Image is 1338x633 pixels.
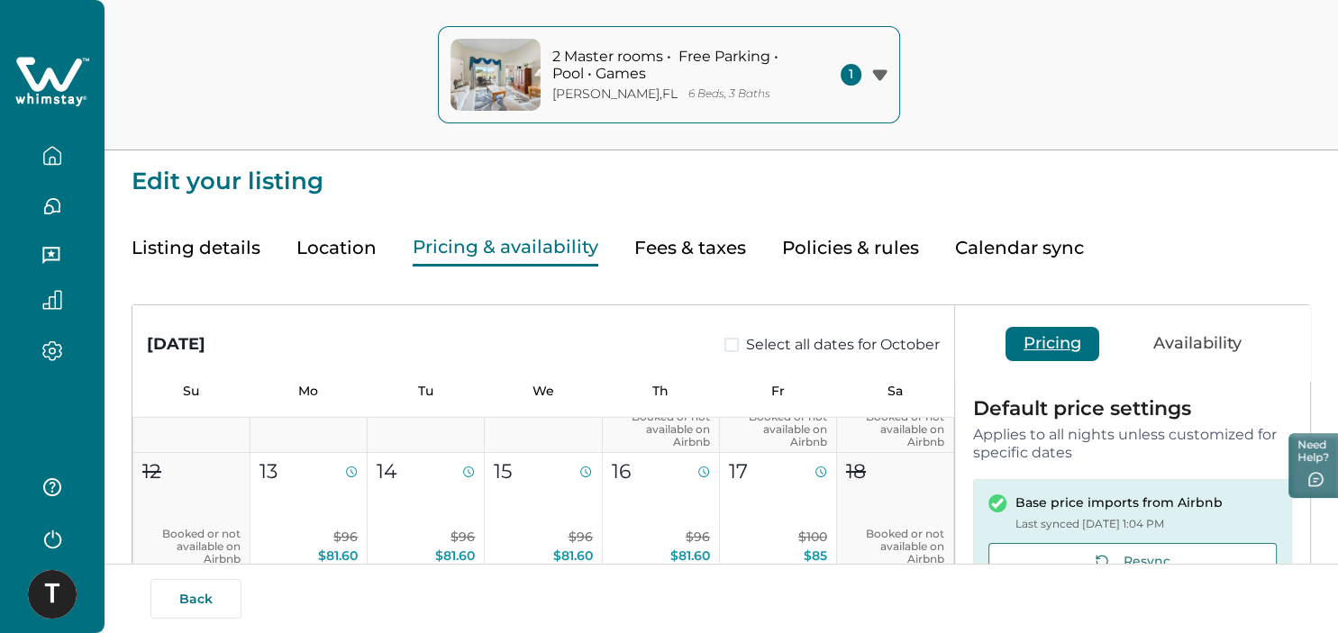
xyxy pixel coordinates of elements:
[1135,327,1260,361] button: Availability
[798,529,827,545] span: $100
[368,384,485,399] p: Tu
[142,528,241,565] p: Booked or not available on Airbnb
[955,230,1084,267] button: Calendar sync
[250,453,368,570] button: 13$96$81.60
[132,230,260,267] button: Listing details
[147,332,205,357] div: [DATE]
[368,453,485,570] button: 14$96$81.60
[841,64,861,86] span: 1
[782,230,919,267] button: Policies & rules
[569,529,593,545] span: $96
[451,529,475,545] span: $96
[552,86,678,102] p: [PERSON_NAME] , FL
[670,547,710,564] span: $81.60
[28,570,77,619] img: Whimstay Host
[988,543,1277,579] button: Resync
[804,547,827,564] span: $85
[973,426,1292,461] p: Applies to all nights unless customized for specific dates
[1015,515,1223,533] p: Last synced [DATE] 1:04 PM
[377,457,397,486] p: 14
[333,529,358,545] span: $96
[688,87,770,101] p: 6 Beds, 3 Baths
[296,230,377,267] button: Location
[602,384,719,399] p: Th
[603,453,720,570] button: 16$96$81.60
[552,48,796,83] p: 2 Master rooms • Free Parking • Pool • Games
[485,384,602,399] p: We
[719,384,836,399] p: Fr
[435,547,475,564] span: $81.60
[413,230,598,267] button: Pricing & availability
[259,457,278,486] p: 13
[150,579,241,619] button: Back
[494,457,512,486] p: 15
[250,384,367,399] p: Mo
[1006,327,1099,361] button: Pricing
[846,411,944,448] p: Booked or not available on Airbnb
[846,528,944,565] p: Booked or not available on Airbnb
[720,453,837,570] button: 17$100$85
[485,453,602,570] button: 15$96$81.60
[1015,494,1223,512] p: Base price imports from Airbnb
[318,547,358,564] span: $81.60
[837,384,954,399] p: Sa
[729,457,748,486] p: 17
[846,457,866,486] p: 18
[612,411,710,448] p: Booked or not available on Airbnb
[612,457,631,486] p: 16
[133,453,250,570] button: 12Booked or not available on Airbnb
[686,529,710,545] span: $96
[132,384,250,399] p: Su
[142,457,161,486] p: 12
[132,150,1311,194] p: Edit your listing
[973,399,1292,419] p: Default price settings
[746,334,940,356] span: Select all dates for October
[451,39,541,111] img: property-cover
[553,547,593,564] span: $81.60
[438,26,900,123] button: property-cover2 Master rooms • Free Parking • Pool • Games[PERSON_NAME],FL6 Beds, 3 Baths1
[729,411,827,448] p: Booked or not available on Airbnb
[837,453,954,570] button: 18Booked or not available on Airbnb
[634,230,746,267] button: Fees & taxes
